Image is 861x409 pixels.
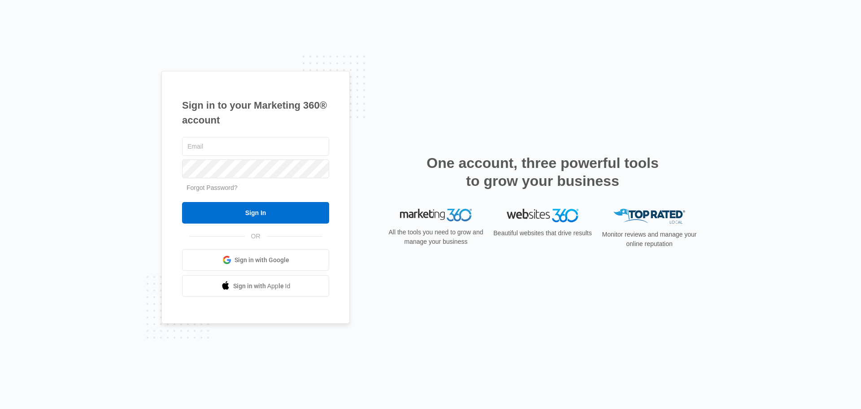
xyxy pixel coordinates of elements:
[182,98,329,128] h1: Sign in to your Marketing 360® account
[507,209,578,222] img: Websites 360
[492,229,593,238] p: Beautiful websites that drive results
[182,275,329,297] a: Sign in with Apple Id
[245,232,267,241] span: OR
[613,209,685,224] img: Top Rated Local
[235,255,289,265] span: Sign in with Google
[182,137,329,156] input: Email
[233,281,291,291] span: Sign in with Apple Id
[400,209,472,221] img: Marketing 360
[182,202,329,224] input: Sign In
[187,184,238,191] a: Forgot Password?
[424,154,661,190] h2: One account, three powerful tools to grow your business
[182,249,329,271] a: Sign in with Google
[386,228,486,246] p: All the tools you need to grow and manage your business
[599,230,700,249] p: Monitor reviews and manage your online reputation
